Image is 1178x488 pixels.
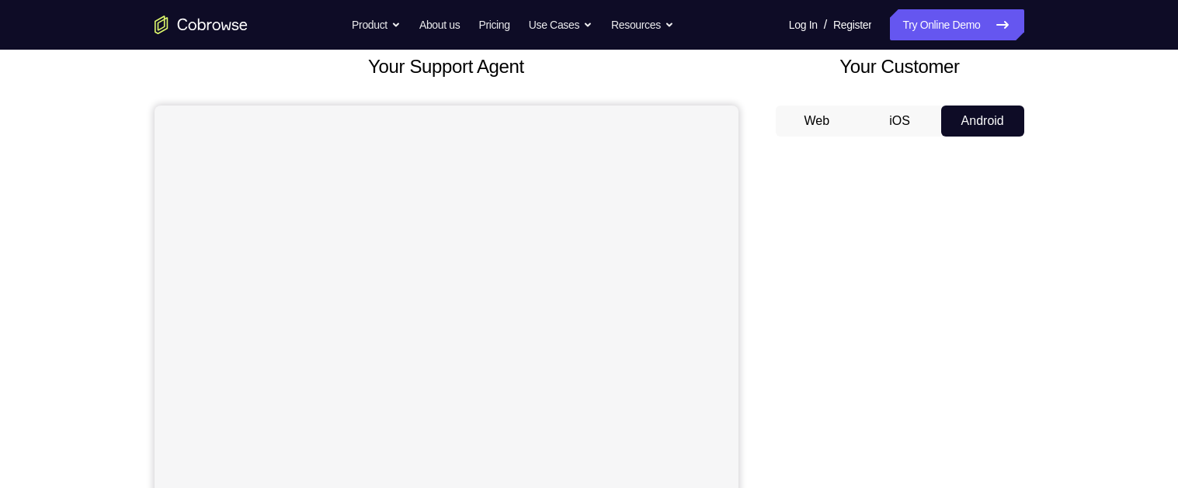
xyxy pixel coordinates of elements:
a: About us [419,9,460,40]
button: iOS [858,106,941,137]
a: Pricing [478,9,509,40]
a: Log In [789,9,818,40]
button: Product [352,9,401,40]
span: / [824,16,827,34]
button: Android [941,106,1024,137]
a: Register [833,9,871,40]
a: Try Online Demo [890,9,1023,40]
button: Use Cases [529,9,592,40]
a: Go to the home page [155,16,248,34]
h2: Your Customer [776,53,1024,81]
h2: Your Support Agent [155,53,738,81]
button: Web [776,106,859,137]
button: Resources [611,9,674,40]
